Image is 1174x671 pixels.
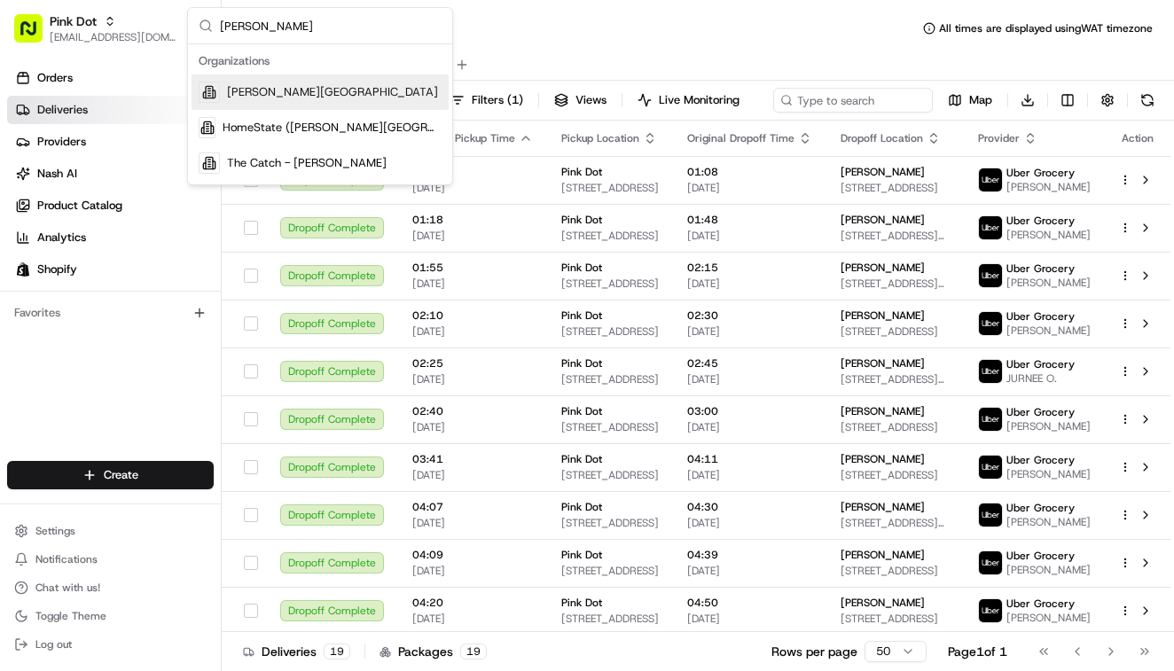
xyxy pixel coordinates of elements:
span: 01:18 [412,213,533,227]
span: [PERSON_NAME] [1006,276,1091,290]
span: Pink Dot [561,548,602,562]
span: [DATE] [687,516,812,530]
img: uber-new-logo.jpeg [979,456,1002,479]
span: [DATE] [412,372,533,386]
span: Pink Dot [561,165,602,179]
span: Notifications [35,552,98,566]
span: API Documentation [168,257,285,275]
a: Deliveries [7,96,221,124]
span: [DATE] [412,564,533,578]
span: [STREET_ADDRESS] [561,420,659,434]
span: 02:10 [412,308,533,323]
span: [DATE] [687,420,812,434]
input: Search... [220,8,442,43]
a: Powered byPylon [125,300,215,314]
img: uber-new-logo.jpeg [979,551,1002,574]
span: 01:48 [687,213,812,227]
span: Live Monitoring [659,92,740,108]
a: Shopify [7,255,221,284]
span: [DATE] [412,420,533,434]
span: Uber Grocery [1006,357,1075,371]
span: Pylon [176,300,215,314]
span: 02:40 [412,404,533,418]
span: [PERSON_NAME] [1006,563,1091,577]
button: Log out [7,632,214,657]
span: [PERSON_NAME] [1006,611,1091,625]
span: Filters [472,92,523,108]
div: Organizations [192,48,449,74]
span: Product Catalog [37,198,122,214]
span: Knowledge Base [35,257,136,275]
span: [PERSON_NAME] [1006,324,1091,338]
span: Uber Grocery [1006,453,1075,467]
span: [STREET_ADDRESS] [561,181,659,195]
img: 1736555255976-a54dd68f-1ca7-489b-9aae-adbdc363a1c4 [18,169,50,201]
img: uber-new-logo.jpeg [979,312,1002,335]
span: [DATE] [687,229,812,243]
div: Page 1 of 1 [948,643,1007,660]
div: Action [1119,131,1156,145]
span: Pink Dot [561,452,602,466]
span: 01:08 [687,165,812,179]
span: 00:38 [412,165,533,179]
span: [PERSON_NAME] [1006,515,1091,529]
img: uber-new-logo.jpeg [979,216,1002,239]
img: uber-new-logo.jpeg [979,503,1002,527]
span: Uber Grocery [1006,309,1075,324]
div: 19 [460,644,487,659]
button: Map [940,88,1000,113]
span: 02:25 [412,356,533,371]
span: Pink Dot [50,12,97,30]
span: Pink Dot [561,261,602,275]
span: [STREET_ADDRESS] [561,372,659,386]
span: [PERSON_NAME] [841,404,925,418]
span: [STREET_ADDRESS] [561,277,659,291]
span: Orders [37,70,73,86]
span: Settings [35,524,75,538]
span: The Catch - [PERSON_NAME] [227,155,387,171]
span: [DATE] [412,181,533,195]
div: Favorites [7,299,214,327]
span: Original Dropoff Time [687,131,794,145]
span: [STREET_ADDRESS][PERSON_NAME] [841,277,950,291]
span: [EMAIL_ADDRESS][DOMAIN_NAME] [50,30,176,44]
span: Pink Dot [561,356,602,371]
span: Uber Grocery [1006,214,1075,228]
div: 📗 [18,259,32,273]
span: Uber Grocery [1006,405,1075,419]
span: Shopify [37,261,77,277]
div: Start new chat [60,169,291,187]
a: Providers [7,128,221,156]
span: Dropoff Location [841,131,923,145]
span: Providers [37,134,86,150]
span: [DATE] [687,468,812,482]
span: Uber Grocery [1006,166,1075,180]
span: [DATE] [412,612,533,626]
span: JURNEE O. [1006,371,1075,386]
button: Live Monitoring [630,88,747,113]
span: 04:50 [687,596,812,610]
span: [STREET_ADDRESS] [561,229,659,243]
span: [PERSON_NAME] [841,548,925,562]
span: [PERSON_NAME] [841,261,925,275]
span: [STREET_ADDRESS] [561,324,659,339]
span: Original Pickup Time [412,131,515,145]
span: [DATE] [687,372,812,386]
a: 💻API Documentation [143,250,292,282]
span: Pink Dot [561,500,602,514]
span: Create [104,467,138,483]
button: Settings [7,519,214,543]
span: [PERSON_NAME] [1006,228,1091,242]
span: [PERSON_NAME] [1006,467,1091,481]
img: uber-new-logo.jpeg [979,408,1002,431]
span: 04:30 [687,500,812,514]
div: Deliveries [243,643,350,660]
span: [DATE] [412,277,533,291]
button: Toggle Theme [7,604,214,628]
span: [DATE] [412,229,533,243]
img: uber-new-logo.jpeg [979,168,1002,191]
div: 19 [324,644,350,659]
a: Analytics [7,223,221,252]
span: Uber Grocery [1006,501,1075,515]
span: Uber Grocery [1006,549,1075,563]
